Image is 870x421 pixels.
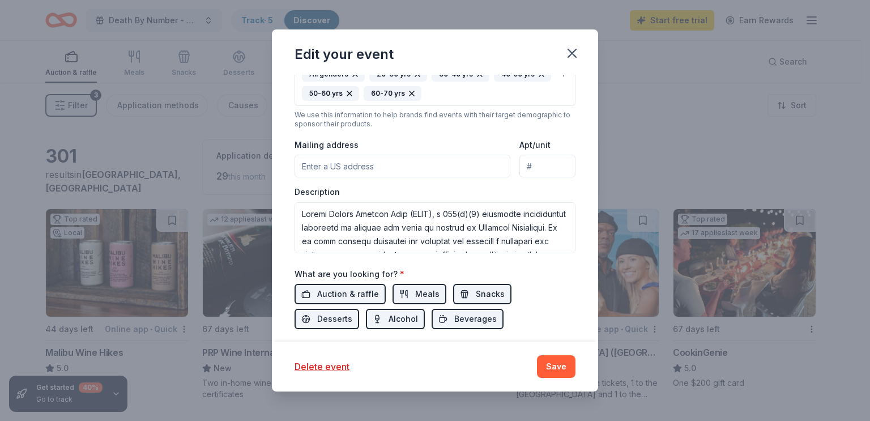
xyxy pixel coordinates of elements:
label: Mailing address [295,139,359,151]
div: We use this information to help brands find events with their target demographic to sponsor their... [295,110,575,129]
span: Alcohol [389,312,418,326]
button: Beverages [432,309,504,329]
button: Snacks [453,284,511,304]
button: Alcohol [366,309,425,329]
button: Desserts [295,309,359,329]
input: # [519,155,575,177]
button: Delete event [295,360,349,373]
div: 60-70 yrs [364,86,421,101]
span: Auction & raffle [317,287,379,301]
label: Apt/unit [519,139,551,151]
button: Save [537,355,575,378]
button: All genders20-30 yrs30-40 yrs40-50 yrs50-60 yrs60-70 yrs [295,62,575,106]
label: Description [295,186,340,198]
div: Edit your event [295,45,394,63]
button: Auction & raffle [295,284,386,304]
button: Meals [393,284,446,304]
textarea: Loremi Dolors Ametcon Adip (ELIT), s 055(d)(9) eiusmodte incididuntut laboreetd ma aliquae adm ve... [295,202,575,253]
label: What are you looking for? [295,269,404,280]
span: Snacks [476,287,505,301]
span: Meals [415,287,440,301]
span: Beverages [454,312,497,326]
span: Desserts [317,312,352,326]
div: 50-60 yrs [302,86,359,101]
input: Enter a US address [295,155,510,177]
